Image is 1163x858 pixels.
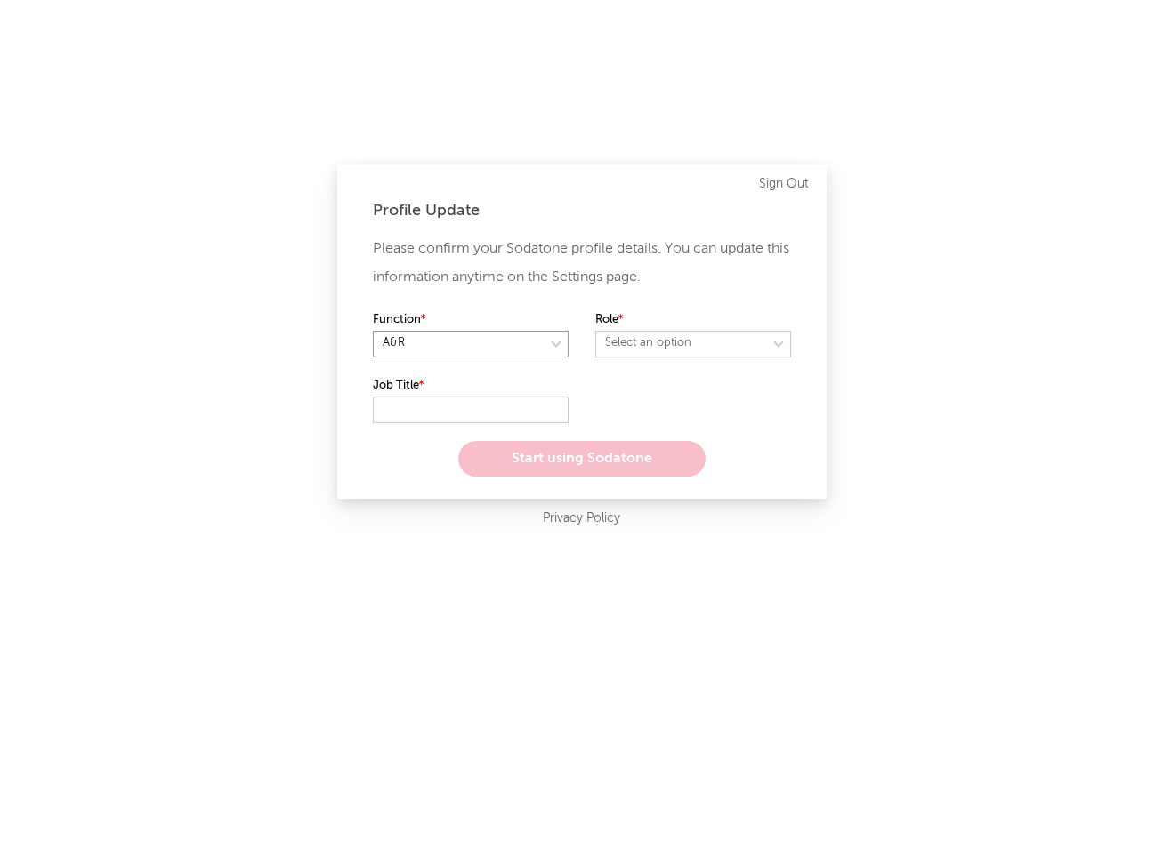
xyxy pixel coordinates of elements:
[759,173,809,195] a: Sign Out
[543,508,620,530] a: Privacy Policy
[373,309,569,331] label: Function
[373,235,791,292] p: Please confirm your Sodatone profile details. You can update this information anytime on the Sett...
[595,309,791,331] label: Role
[458,441,706,477] button: Start using Sodatone
[373,200,791,221] div: Profile Update
[373,375,569,397] label: Job Title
